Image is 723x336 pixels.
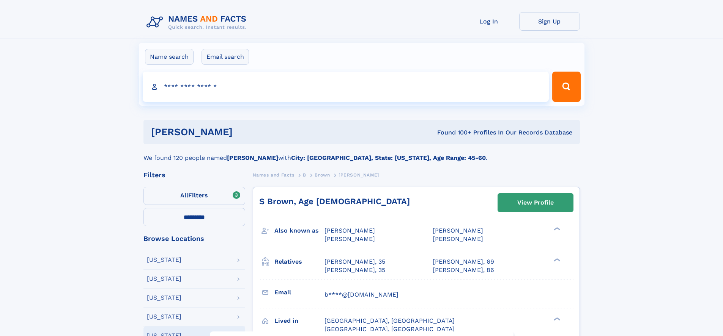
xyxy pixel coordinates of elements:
[303,172,306,178] span: B
[324,227,375,234] span: [PERSON_NAME]
[315,172,330,178] span: Brown
[143,187,245,205] label: Filters
[147,314,181,320] div: [US_STATE]
[253,170,295,180] a: Names and Facts
[433,235,483,242] span: [PERSON_NAME]
[145,49,194,65] label: Name search
[433,258,494,266] a: [PERSON_NAME], 69
[339,172,379,178] span: [PERSON_NAME]
[143,172,245,178] div: Filters
[552,72,580,102] button: Search Button
[552,257,561,262] div: ❯
[147,276,181,282] div: [US_STATE]
[458,12,519,31] a: Log In
[143,72,549,102] input: search input
[274,314,324,327] h3: Lived in
[324,266,385,274] a: [PERSON_NAME], 35
[324,235,375,242] span: [PERSON_NAME]
[259,197,410,206] a: S Brown, Age [DEMOGRAPHIC_DATA]
[433,227,483,234] span: [PERSON_NAME]
[303,170,306,180] a: B
[517,194,554,211] div: View Profile
[147,295,181,301] div: [US_STATE]
[151,127,335,137] h1: [PERSON_NAME]
[335,128,572,137] div: Found 100+ Profiles In Our Records Database
[227,154,278,161] b: [PERSON_NAME]
[433,266,494,274] a: [PERSON_NAME], 86
[202,49,249,65] label: Email search
[324,317,455,324] span: [GEOGRAPHIC_DATA], [GEOGRAPHIC_DATA]
[274,224,324,237] h3: Also known as
[519,12,580,31] a: Sign Up
[143,12,253,33] img: Logo Names and Facts
[552,227,561,231] div: ❯
[143,144,580,163] div: We found 120 people named with .
[180,192,188,199] span: All
[498,194,573,212] a: View Profile
[147,257,181,263] div: [US_STATE]
[274,286,324,299] h3: Email
[315,170,330,180] a: Brown
[143,235,245,242] div: Browse Locations
[291,154,486,161] b: City: [GEOGRAPHIC_DATA], State: [US_STATE], Age Range: 45-60
[274,255,324,268] h3: Relatives
[324,325,455,333] span: [GEOGRAPHIC_DATA], [GEOGRAPHIC_DATA]
[552,316,561,321] div: ❯
[324,258,385,266] a: [PERSON_NAME], 35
